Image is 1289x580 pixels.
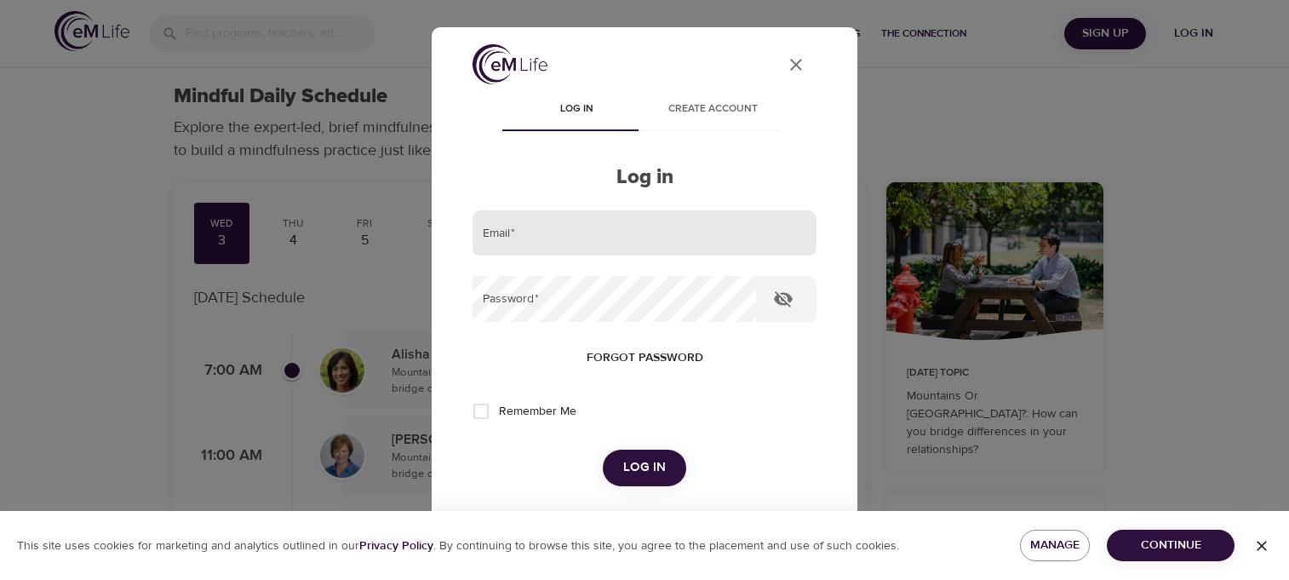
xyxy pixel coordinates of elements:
[623,457,666,479] span: Log in
[776,44,816,85] button: close
[359,538,433,554] b: Privacy Policy
[1120,535,1221,556] span: Continue
[603,450,686,485] button: Log in
[499,403,576,421] span: Remember Me
[655,100,771,118] span: Create account
[518,100,634,118] span: Log in
[473,44,547,84] img: logo
[587,347,703,369] span: Forgot password
[1034,535,1077,556] span: Manage
[473,165,816,190] h2: Log in
[473,90,816,131] div: disabled tabs example
[580,342,710,374] button: Forgot password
